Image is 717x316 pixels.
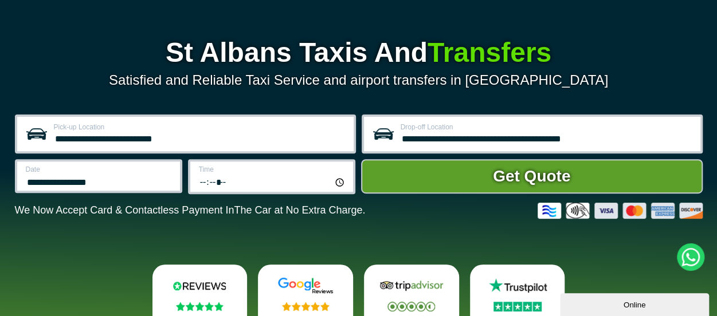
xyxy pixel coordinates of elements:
label: Drop-off Location [401,124,694,131]
img: Reviews.io [165,277,234,294]
img: Stars [493,302,542,311]
label: Time [199,166,346,173]
img: Credit And Debit Cards [538,203,703,219]
img: Google [271,277,340,294]
label: Pick-up Location [54,124,347,131]
iframe: chat widget [560,291,711,316]
label: Date [26,166,173,173]
img: Stars [282,302,330,311]
span: Transfers [428,37,551,68]
h1: St Albans Taxis And [15,39,703,66]
p: Satisfied and Reliable Taxi Service and airport transfers in [GEOGRAPHIC_DATA] [15,72,703,88]
button: Get Quote [361,159,703,193]
img: Stars [176,302,224,311]
img: Stars [387,302,435,311]
img: Tripadvisor [377,277,446,294]
span: The Car at No Extra Charge. [234,204,365,216]
img: Trustpilot [483,277,552,294]
p: We Now Accept Card & Contactless Payment In [15,204,366,216]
